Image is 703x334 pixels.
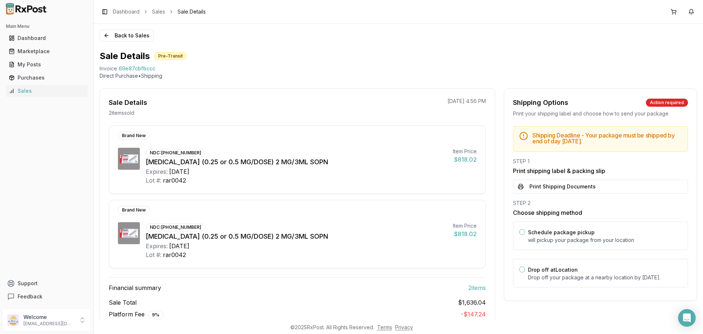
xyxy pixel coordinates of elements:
[146,149,205,157] div: NDC: [PHONE_NUMBER]
[6,71,88,84] a: Purchases
[163,176,186,185] div: rar0042
[3,45,90,57] button: Marketplace
[3,290,90,303] button: Feedback
[146,242,168,250] div: Expires:
[7,314,19,326] img: User avatar
[113,8,206,15] nav: breadcrumb
[163,250,186,259] div: rar0042
[113,8,140,15] a: Dashboard
[100,50,150,62] h1: Sale Details
[9,48,85,55] div: Marketplace
[6,32,88,45] a: Dashboard
[6,58,88,71] a: My Posts
[453,155,477,164] div: $818.02
[513,158,688,165] div: STEP 1
[6,45,88,58] a: Marketplace
[118,148,140,170] img: Ozempic (0.25 or 0.5 MG/DOSE) 2 MG/3ML SOPN
[169,167,189,176] div: [DATE]
[169,242,189,250] div: [DATE]
[3,277,90,290] button: Support
[646,99,688,107] div: Action required
[23,313,74,321] p: Welcome
[109,310,163,319] span: Platform Fee
[461,311,486,318] span: - $147.24
[118,222,140,244] img: Ozempic (0.25 or 0.5 MG/DOSE) 2 MG/3ML SOPN
[468,283,486,292] span: 2 item s
[513,110,688,117] div: Print your shipping label and choose how to send your package
[532,132,682,144] h5: Shipping Deadline - Your package must be shipped by end of day [DATE] .
[453,222,477,230] div: Item Price
[9,74,85,81] div: Purchases
[152,8,165,15] a: Sales
[377,324,392,330] a: Terms
[23,321,74,327] p: [EMAIL_ADDRESS][DOMAIN_NAME]
[9,61,85,68] div: My Posts
[146,176,161,185] div: Lot #:
[513,180,688,194] button: Print Shipping Documents
[109,98,147,108] div: Sale Details
[178,8,206,15] span: Sale Details
[119,65,155,72] span: 69e87cbfbccc
[3,85,90,97] button: Sales
[447,98,486,105] p: [DATE] 4:56 PM
[513,199,688,207] div: STEP 2
[100,65,117,72] div: Invoice
[513,98,568,108] div: Shipping Options
[678,309,696,327] div: Open Intercom Messenger
[18,293,42,300] span: Feedback
[513,208,688,217] h3: Choose shipping method
[3,72,90,84] button: Purchases
[3,32,90,44] button: Dashboard
[513,166,688,175] h3: Print shipping label & packing slip
[458,298,486,307] span: $1,636.04
[3,3,50,15] img: RxPost Logo
[528,274,682,281] p: Drop off your package at a nearby location by [DATE] .
[395,324,413,330] a: Privacy
[6,23,88,29] h2: Main Menu
[146,223,205,231] div: NDC: [PHONE_NUMBER]
[528,229,595,235] label: Schedule package pickup
[118,206,150,214] div: Brand New
[109,298,137,307] span: Sale Total
[109,109,134,117] p: 2 item s sold
[118,132,150,140] div: Brand New
[148,311,163,319] div: 9 %
[453,148,477,155] div: Item Price
[100,72,697,80] p: Direct Purchase • Shipping
[528,267,578,273] label: Drop off at Location
[154,52,187,60] div: Pre-Transit
[453,230,477,238] div: $818.02
[146,157,447,167] div: [MEDICAL_DATA] (0.25 or 0.5 MG/DOSE) 2 MG/3ML SOPN
[146,231,447,242] div: [MEDICAL_DATA] (0.25 or 0.5 MG/DOSE) 2 MG/3ML SOPN
[528,236,682,244] p: will pickup your package from your location
[6,84,88,98] a: Sales
[100,30,153,41] button: Back to Sales
[146,167,168,176] div: Expires:
[9,34,85,42] div: Dashboard
[109,283,161,292] span: Financial summary
[9,87,85,95] div: Sales
[146,250,161,259] div: Lot #:
[3,59,90,70] button: My Posts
